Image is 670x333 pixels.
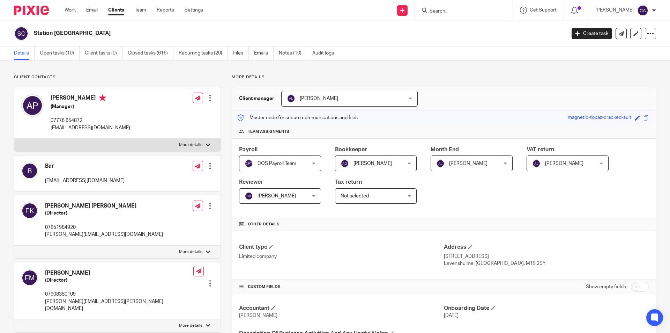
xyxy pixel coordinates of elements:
img: svg%3E [637,5,648,16]
h4: [PERSON_NAME] [51,94,130,103]
a: Clients [108,7,124,14]
h4: Accountant [239,305,444,312]
img: svg%3E [21,269,38,286]
span: Bookkeeper [335,147,367,152]
h4: Client type [239,244,444,251]
a: Emails [254,46,274,60]
a: Settings [185,7,203,14]
p: Limited company [239,253,444,260]
img: svg%3E [14,26,29,41]
p: More details [179,323,202,328]
img: Pixie [14,6,49,15]
p: [PERSON_NAME] [595,7,634,14]
a: Recurring tasks (20) [179,46,228,60]
h4: Address [444,244,649,251]
img: svg%3E [341,159,349,168]
a: Files [233,46,249,60]
h5: (Manager) [51,103,130,110]
span: [PERSON_NAME] [300,96,338,101]
h3: Client manager [239,95,274,102]
a: Closed tasks (616) [128,46,173,60]
a: Reports [157,7,174,14]
a: Details [14,46,35,60]
h5: (Director) [45,210,163,217]
p: [PERSON_NAME][EMAIL_ADDRESS][PERSON_NAME][DOMAIN_NAME] [45,298,193,312]
span: Month End [431,147,459,152]
span: Tax return [335,179,362,185]
a: Open tasks (10) [40,46,80,60]
img: svg%3E [21,94,44,117]
p: 07776 654872 [51,117,130,124]
span: Get Support [530,8,557,13]
p: [STREET_ADDRESS] [444,253,649,260]
a: Notes (10) [279,46,307,60]
img: svg%3E [436,159,445,168]
p: Levenshulme, [GEOGRAPHIC_DATA], M19 2SY [444,260,649,267]
p: 07851984920 [45,224,163,231]
p: [EMAIL_ADDRESS][DOMAIN_NAME] [45,177,125,184]
img: svg%3E [245,192,253,200]
span: [DATE] [444,313,459,318]
div: magnetic-topaz-cracked-suit [568,114,631,122]
span: [PERSON_NAME] [449,161,487,166]
a: Email [86,7,98,14]
span: Reviewer [239,179,263,185]
span: Team assignments [248,129,289,135]
h4: Bar [45,162,125,170]
label: Show empty fields [586,283,626,290]
img: svg%3E [532,159,541,168]
span: [PERSON_NAME] [239,313,277,318]
p: 07908380109 [45,291,193,298]
span: COS Payroll Team [258,161,296,166]
p: Client contacts [14,74,221,80]
h4: CUSTOM FIELDS [239,284,444,290]
h5: (Director) [45,277,193,284]
i: Primary [99,94,106,101]
span: Not selected [341,194,369,198]
img: svg%3E [245,159,253,168]
a: Work [65,7,76,14]
input: Search [429,8,492,15]
h2: Station [GEOGRAPHIC_DATA] [34,30,456,37]
p: More details [232,74,656,80]
p: More details [179,249,202,255]
a: Team [135,7,146,14]
span: [PERSON_NAME] [353,161,392,166]
p: [PERSON_NAME][EMAIL_ADDRESS][DOMAIN_NAME] [45,231,163,238]
img: svg%3E [21,202,38,219]
h4: [PERSON_NAME] [PERSON_NAME] [45,202,163,210]
span: Payroll [239,147,258,152]
span: Other details [248,222,280,227]
span: [PERSON_NAME] [258,194,296,198]
p: Master code for secure communications and files [237,114,358,121]
span: VAT return [527,147,554,152]
p: More details [179,142,202,148]
p: [EMAIL_ADDRESS][DOMAIN_NAME] [51,124,130,131]
a: Create task [572,28,612,39]
span: [PERSON_NAME] [545,161,583,166]
h4: Onboarding Date [444,305,649,312]
img: svg%3E [287,94,295,103]
a: Client tasks (0) [85,46,122,60]
h4: [PERSON_NAME] [45,269,193,277]
a: Audit logs [312,46,339,60]
img: svg%3E [21,162,38,179]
